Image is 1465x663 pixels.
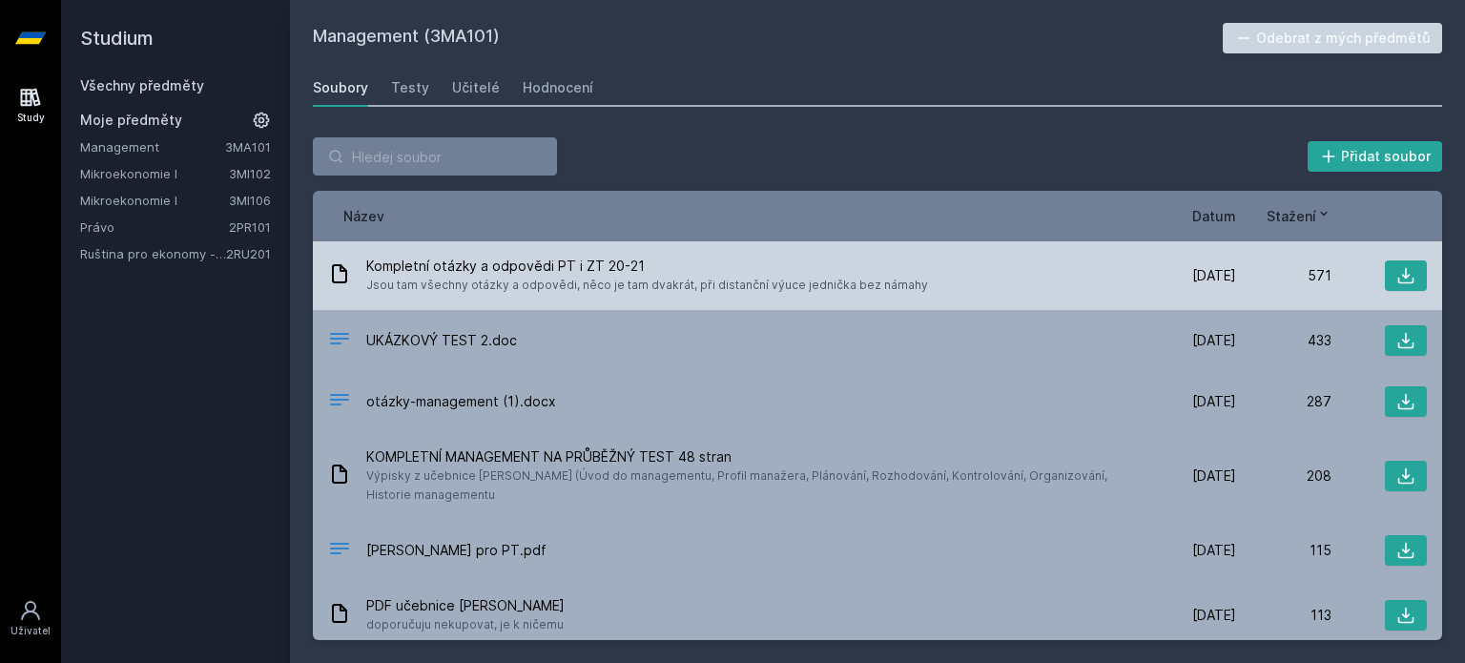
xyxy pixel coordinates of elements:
div: 571 [1236,266,1331,285]
span: PDF učebnice [PERSON_NAME] [366,596,565,615]
div: Hodnocení [523,78,593,97]
h2: Management (3MA101) [313,23,1223,53]
div: DOCX [328,388,351,416]
button: Název [343,206,384,226]
a: Management [80,137,225,156]
a: Hodnocení [523,69,593,107]
div: 115 [1236,541,1331,560]
span: otázky-management (1).docx [366,392,556,411]
span: Jsou tam všechny otázky a odpovědi, něco je tam dvakrát, při distanční výuce jednička bez námahy [366,276,928,295]
a: Testy [391,69,429,107]
div: Uživatel [10,624,51,638]
a: Uživatel [4,590,57,648]
a: 3MI102 [229,166,271,181]
span: [DATE] [1192,266,1236,285]
div: PDF [328,537,351,565]
button: Odebrat z mých předmětů [1223,23,1443,53]
a: 2PR101 [229,219,271,235]
span: [DATE] [1192,606,1236,625]
span: UKÁZKOVÝ TEST 2.doc [366,331,517,350]
a: 2RU201 [226,246,271,261]
span: [DATE] [1192,466,1236,486]
a: Všechny předměty [80,77,204,93]
span: Kompletní otázky a odpovědi PT i ZT 20-21 [366,257,928,276]
a: Mikroekonomie I [80,191,229,210]
a: Mikroekonomie I [80,164,229,183]
span: KOMPLETNÍ MANAGEMENT NA PRŮBĚŽNÝ TEST 48 stran [366,447,1133,466]
a: Study [4,76,57,135]
span: [DATE] [1192,541,1236,560]
a: Právo [80,218,229,237]
div: 287 [1236,392,1331,411]
div: Testy [391,78,429,97]
button: Datum [1192,206,1236,226]
a: Ruština pro ekonomy - pokročilá úroveň 1 (B2) [80,244,226,263]
span: Výpisky z učebnice [PERSON_NAME] (Úvod do managementu, Profil manažera, Plánování, Rozhodování, K... [366,466,1133,505]
input: Hledej soubor [313,137,557,176]
span: doporučuju nekupovat, je k ničemu [366,615,565,634]
a: Soubory [313,69,368,107]
a: Učitelé [452,69,500,107]
div: Učitelé [452,78,500,97]
div: 208 [1236,466,1331,486]
div: 113 [1236,606,1331,625]
a: 3MA101 [225,139,271,155]
div: Soubory [313,78,368,97]
button: Přidat soubor [1308,141,1443,172]
button: Stažení [1267,206,1331,226]
span: Moje předměty [80,111,182,130]
span: [DATE] [1192,392,1236,411]
span: [PERSON_NAME] pro PT.pdf [366,541,547,560]
div: 433 [1236,331,1331,350]
span: Stažení [1267,206,1316,226]
div: DOC [328,327,351,355]
span: [DATE] [1192,331,1236,350]
div: Study [17,111,45,125]
a: 3MI106 [229,193,271,208]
